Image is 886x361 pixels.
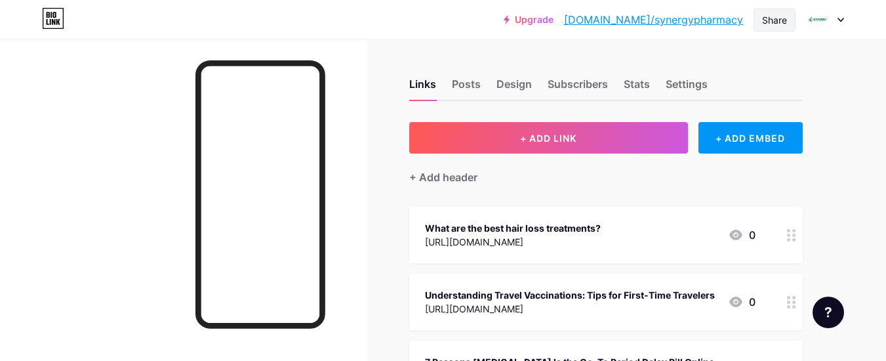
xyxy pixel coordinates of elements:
div: + ADD EMBED [698,122,803,154]
div: Design [496,76,532,100]
div: Stats [624,76,650,100]
div: Settings [666,76,708,100]
span: + ADD LINK [520,133,576,144]
div: 0 [728,227,755,243]
a: [DOMAIN_NAME]/synergypharmacy [564,12,743,28]
div: + Add header [409,169,477,185]
div: Posts [452,76,481,100]
div: Share [762,13,787,27]
div: What are the best hair loss treatments? [425,221,601,235]
a: Upgrade [504,14,554,25]
img: Synergy Pharmacy [805,7,830,32]
div: [URL][DOMAIN_NAME] [425,235,601,249]
button: + ADD LINK [409,122,688,154]
div: [URL][DOMAIN_NAME] [425,302,715,316]
div: Understanding Travel Vaccinations: Tips for First-Time Travelers [425,288,715,302]
div: Links [409,76,436,100]
div: Subscribers [548,76,608,100]
div: 0 [728,294,755,310]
